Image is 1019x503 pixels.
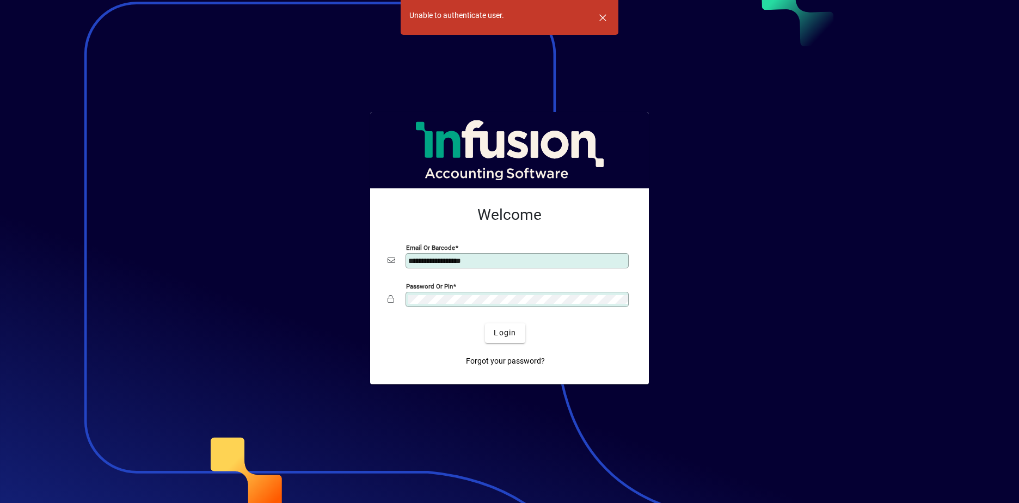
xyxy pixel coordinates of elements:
button: Dismiss [590,4,616,30]
h2: Welcome [388,206,631,224]
button: Login [485,323,525,343]
mat-label: Password or Pin [406,282,453,290]
div: Unable to authenticate user. [409,10,504,21]
span: Forgot your password? [466,355,545,367]
mat-label: Email or Barcode [406,243,455,251]
span: Login [494,327,516,339]
a: Forgot your password? [462,352,549,371]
